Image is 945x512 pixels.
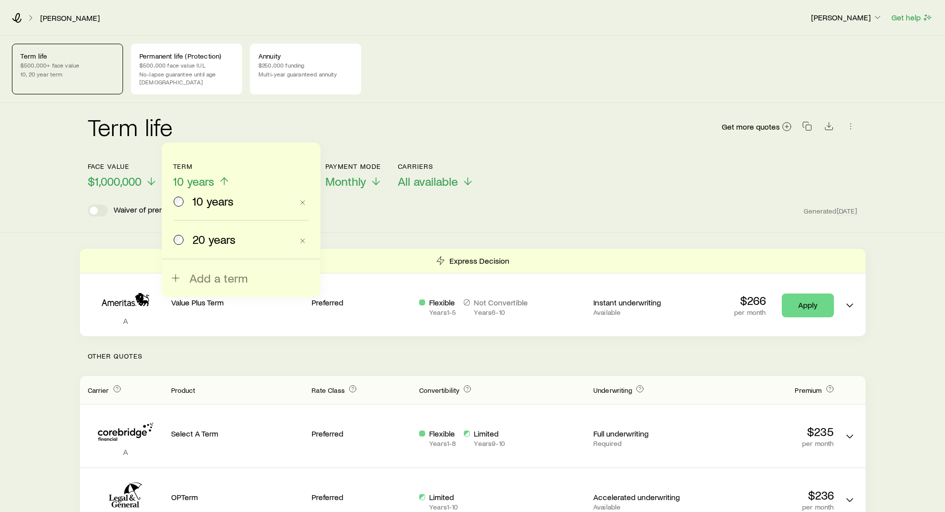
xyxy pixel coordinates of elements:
[701,503,834,511] p: per month
[474,308,528,316] p: Years 6 - 10
[12,44,123,94] a: Term life$500,000+ face value10, 20 year term
[173,162,230,170] p: Term
[398,162,474,170] p: Carriers
[804,207,857,216] span: Generated
[171,492,304,502] p: OPTerm
[811,12,883,24] button: [PERSON_NAME]
[429,492,458,502] p: Limited
[88,386,109,394] span: Carrier
[429,297,456,307] p: Flexible
[419,386,459,394] span: Convertibility
[88,115,173,139] h2: Term life
[593,492,693,502] p: Accelerated underwriting
[593,503,693,511] p: Available
[171,386,195,394] span: Product
[88,162,157,170] p: Face value
[722,123,780,131] span: Get more quotes
[795,386,821,394] span: Premium
[734,308,765,316] p: per month
[258,70,353,78] p: Multi-year guaranteed annuity
[398,174,458,188] span: All available
[325,162,382,170] p: Payment Mode
[429,439,456,447] p: Years 1 - 8
[701,425,834,439] p: $235
[474,429,504,439] p: Limited
[593,439,693,447] p: Required
[312,492,411,502] p: Preferred
[80,336,866,376] p: Other Quotes
[88,447,163,457] p: A
[173,174,214,188] span: 10 years
[811,12,882,22] p: [PERSON_NAME]
[474,439,504,447] p: Years 9 - 10
[88,316,163,326] p: A
[449,256,509,266] p: Express Decision
[80,249,866,336] div: Term quotes
[88,162,157,189] button: Face value$1,000,000
[131,44,242,94] a: Permanent life (Protection)$500,000 face value IULNo-lapse guarantee until age [DEMOGRAPHIC_DATA]
[325,174,366,188] span: Monthly
[325,162,382,189] button: Payment ModeMonthly
[429,503,458,511] p: Years 1 - 10
[20,52,115,60] p: Term life
[593,297,693,307] p: Instant underwriting
[114,205,195,217] p: Waiver of premium rider
[837,207,858,216] span: [DATE]
[139,61,234,69] p: $500,000 face value IUL
[593,429,693,439] p: Full underwriting
[701,439,834,447] p: per month
[88,174,141,188] span: $1,000,000
[173,162,230,189] button: Term10 years
[701,488,834,502] p: $236
[593,386,632,394] span: Underwriting
[312,429,411,439] p: Preferred
[40,13,100,23] a: [PERSON_NAME]
[593,308,693,316] p: Available
[171,297,304,307] p: Value Plus Term
[312,386,345,394] span: Rate Class
[429,308,456,316] p: Years 1 - 5
[20,70,115,78] p: 10, 20 year term
[258,61,353,69] p: $250,000 funding
[20,61,115,69] p: $500,000+ face value
[171,429,304,439] p: Select A Term
[474,297,528,307] p: Not Convertible
[250,44,361,94] a: Annuity$250,000 fundingMulti-year guaranteed annuity
[782,293,834,317] a: Apply
[139,52,234,60] p: Permanent life (Protection)
[429,429,456,439] p: Flexible
[891,12,933,23] button: Get help
[312,297,411,307] p: Preferred
[258,52,353,60] p: Annuity
[822,123,836,133] a: Download CSV
[734,293,765,307] p: $266
[139,70,234,86] p: No-lapse guarantee until age [DEMOGRAPHIC_DATA]
[721,121,792,133] a: Get more quotes
[398,162,474,189] button: CarriersAll available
